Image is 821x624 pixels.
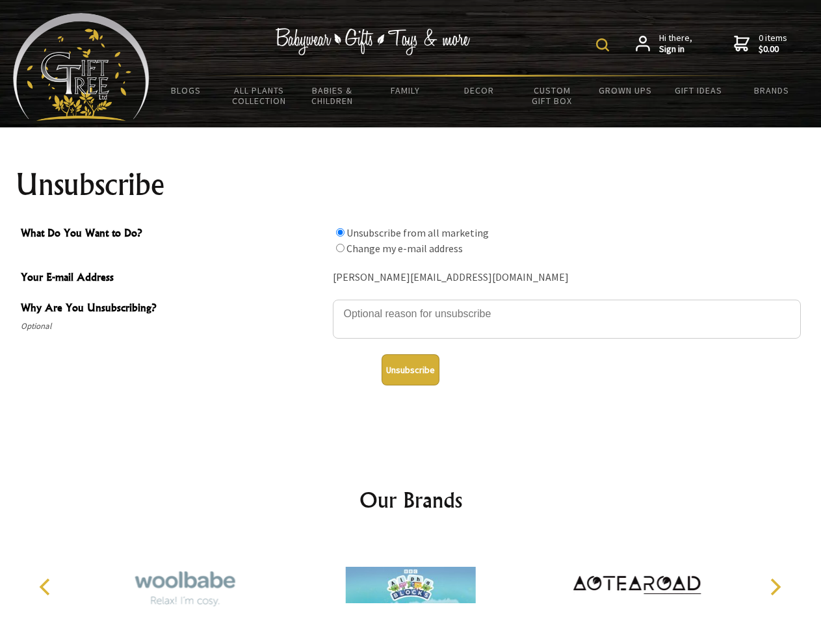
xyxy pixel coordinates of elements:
input: What Do You Want to Do? [336,228,345,237]
img: product search [596,38,609,51]
h2: Our Brands [26,484,796,515]
a: Custom Gift Box [515,77,589,114]
span: Optional [21,318,326,334]
span: 0 items [759,32,787,55]
label: Change my e-mail address [346,242,463,255]
h1: Unsubscribe [16,169,806,200]
a: Brands [735,77,809,104]
input: What Do You Want to Do? [336,244,345,252]
label: Unsubscribe from all marketing [346,226,489,239]
textarea: Why Are You Unsubscribing? [333,300,801,339]
a: Hi there,Sign in [636,32,692,55]
a: Babies & Children [296,77,369,114]
a: Gift Ideas [662,77,735,104]
a: Family [369,77,443,104]
strong: $0.00 [759,44,787,55]
a: BLOGS [150,77,223,104]
span: Hi there, [659,32,692,55]
button: Previous [33,573,61,601]
img: Babyware - Gifts - Toys and more... [13,13,150,121]
a: Grown Ups [588,77,662,104]
strong: Sign in [659,44,692,55]
button: Unsubscribe [382,354,439,385]
a: Decor [442,77,515,104]
span: What Do You Want to Do? [21,225,326,244]
div: [PERSON_NAME][EMAIL_ADDRESS][DOMAIN_NAME] [333,268,801,288]
span: Why Are You Unsubscribing? [21,300,326,318]
img: Babywear - Gifts - Toys & more [276,28,471,55]
span: Your E-mail Address [21,269,326,288]
a: All Plants Collection [223,77,296,114]
a: 0 items$0.00 [734,32,787,55]
button: Next [761,573,789,601]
